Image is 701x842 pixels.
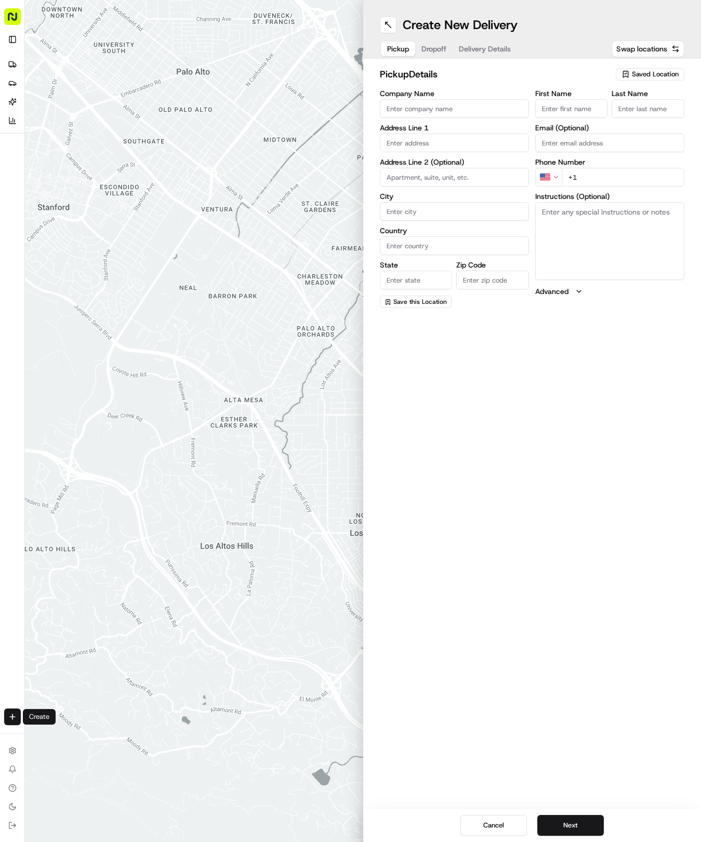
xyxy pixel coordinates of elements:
[47,110,143,118] div: We're available if you need us!
[456,261,529,269] label: Zip Code
[103,230,126,237] span: Pylon
[616,67,684,82] button: Saved Location
[10,151,27,168] img: Hayden (Assistant Store Manager)
[380,168,529,186] input: Apartment, suite, unit, etc.
[380,90,529,97] label: Company Name
[10,135,70,143] div: Past conversations
[380,261,453,269] label: State
[535,90,608,97] label: First Name
[380,67,610,82] h2: pickup Details
[387,44,409,54] span: Pickup
[380,133,529,152] input: Enter address
[380,271,453,289] input: Enter state
[380,296,452,308] button: Save this Location
[10,205,19,213] div: 📗
[459,44,511,54] span: Delivery Details
[10,10,31,31] img: Nash
[632,70,679,79] span: Saved Location
[393,298,447,306] span: Save this Location
[460,815,527,836] button: Cancel
[380,193,529,200] label: City
[177,102,189,115] button: Start new chat
[143,161,147,169] span: •
[535,133,684,152] input: Enter email address
[21,204,80,215] span: Knowledge Base
[47,99,170,110] div: Start new chat
[88,205,96,213] div: 💻
[403,17,518,33] h1: Create New Delivery
[149,161,170,169] span: [DATE]
[380,236,529,255] input: Enter country
[84,200,171,219] a: 💻API Documentation
[612,99,684,118] input: Enter last name
[380,99,529,118] input: Enter company name
[535,158,684,166] label: Phone Number
[421,44,446,54] span: Dropoff
[10,42,189,58] p: Welcome 👋
[380,158,529,166] label: Address Line 2 (Optional)
[27,67,171,78] input: Clear
[380,124,529,131] label: Address Line 1
[380,227,529,234] label: Country
[535,99,608,118] input: Enter first name
[32,161,141,169] span: [PERSON_NAME] (Assistant Store Manager)
[535,124,684,131] label: Email (Optional)
[98,204,167,215] span: API Documentation
[456,271,529,289] input: Enter zip code
[73,229,126,237] a: Powered byPylon
[6,200,84,219] a: 📗Knowledge Base
[380,202,529,221] input: Enter city
[535,193,684,200] label: Instructions (Optional)
[161,133,189,145] button: See all
[612,41,684,57] button: Swap locations
[10,99,29,118] img: 1736555255976-a54dd68f-1ca7-489b-9aae-adbdc363a1c4
[562,168,684,186] input: Enter phone number
[535,286,684,297] button: Advanced
[537,815,604,836] button: Next
[535,286,568,297] label: Advanced
[22,99,41,118] img: 9188753566659_6852d8bf1fb38e338040_72.png
[612,90,684,97] label: Last Name
[23,709,56,725] div: Create
[616,44,667,54] span: Swap locations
